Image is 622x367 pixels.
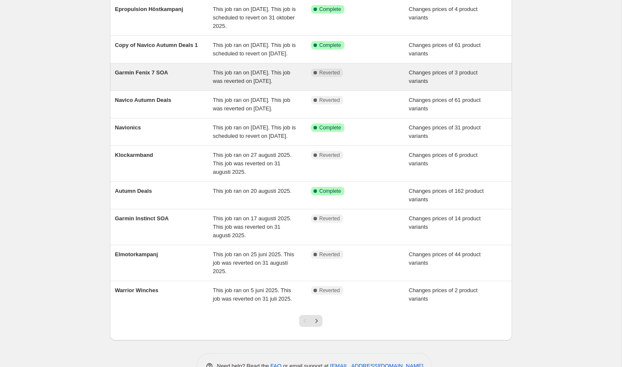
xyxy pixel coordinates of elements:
span: Changes prices of 61 product variants [409,97,481,112]
span: This job ran on 25 juni 2025. This job was reverted on 31 augusti 2025. [213,251,294,274]
span: Garmin Fenix 7 SOA [115,69,168,76]
span: This job ran on [DATE]. This job is scheduled to revert on [DATE]. [213,42,296,57]
span: Changes prices of 6 product variants [409,152,478,167]
span: Reverted [319,69,340,76]
span: Changes prices of 2 product variants [409,287,478,302]
span: Reverted [319,251,340,258]
span: This job ran on [DATE]. This job was reverted on [DATE]. [213,69,290,84]
span: Garmin Instinct SOA [115,215,169,222]
span: Reverted [319,215,340,222]
span: Reverted [319,152,340,159]
span: Changes prices of 162 product variants [409,188,484,203]
span: This job ran on [DATE]. This job is scheduled to revert on 31 oktober 2025. [213,6,296,29]
span: This job ran on 27 augusti 2025. This job was reverted on 31 augusti 2025. [213,152,292,175]
span: Klockarmband [115,152,153,158]
span: Changes prices of 4 product variants [409,6,478,21]
span: Warrior Winches [115,287,159,293]
button: Next [311,315,322,327]
span: Complete [319,124,341,131]
span: Changes prices of 31 product variants [409,124,481,139]
span: This job ran on 20 augusti 2025. [213,188,292,194]
span: Navionics [115,124,141,131]
span: Complete [319,6,341,13]
span: Changes prices of 61 product variants [409,42,481,57]
span: Autumn Deals [115,188,152,194]
span: Elmotorkampanj [115,251,158,257]
span: Complete [319,188,341,194]
span: This job ran on [DATE]. This job is scheduled to revert on [DATE]. [213,124,296,139]
span: Reverted [319,97,340,104]
span: This job ran on 5 juni 2025. This job was reverted on 31 juli 2025. [213,287,292,302]
span: Navico Autumn Deals [115,97,171,103]
span: Complete [319,42,341,49]
span: Reverted [319,287,340,294]
span: This job ran on [DATE]. This job was reverted on [DATE]. [213,97,290,112]
span: Changes prices of 44 product variants [409,251,481,266]
span: Epropulsion Höstkampanj [115,6,183,12]
span: This job ran on 17 augusti 2025. This job was reverted on 31 augusti 2025. [213,215,292,238]
span: Copy of Navico Autumn Deals 1 [115,42,198,48]
nav: Pagination [299,315,322,327]
span: Changes prices of 14 product variants [409,215,481,230]
span: Changes prices of 3 product variants [409,69,478,84]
